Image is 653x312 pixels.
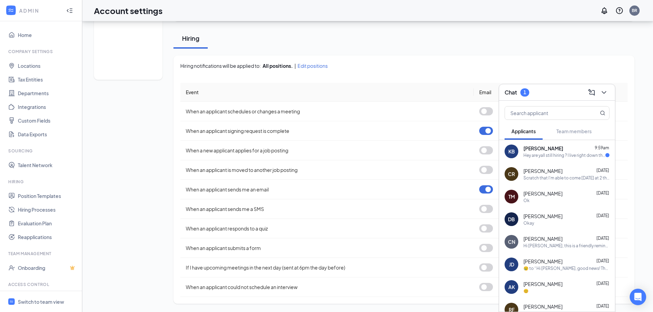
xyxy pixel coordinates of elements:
span: 9:59am [595,145,609,150]
td: When an applicant responds to a quiz [180,219,474,238]
a: Integrations [18,100,76,114]
div: Open Intercom Messenger [630,289,646,305]
a: Hiring Processes [18,203,76,216]
div: CN [508,238,515,245]
span: [DATE] [596,213,609,218]
div: Hiring [180,34,201,42]
th: Email [474,83,516,102]
span: [PERSON_NAME] [523,190,563,197]
input: Search applicant [505,107,586,120]
div: ​😢​ to “ Hi [PERSON_NAME], good news! The document signature request for Golden Corral - Assistan... [523,265,609,271]
button: ChevronDown [598,87,609,98]
span: [DATE] [596,281,609,286]
h1: Account settings [94,5,162,16]
span: Applicants [511,128,536,134]
th: SMS [585,83,628,102]
div: ADMIN [19,7,60,14]
svg: ChevronDown [600,88,608,97]
span: [DATE] [596,190,609,196]
svg: ComposeMessage [588,88,596,97]
td: When an applicant schedules or changes a meeting [180,102,474,121]
td: When an applicant sends me an email [180,180,474,199]
a: Reapplications [18,230,76,244]
svg: QuestionInfo [615,7,624,15]
span: [PERSON_NAME] [523,145,563,152]
span: [DATE] [596,258,609,263]
button: ComposeMessage [586,87,597,98]
span: [PERSON_NAME] [523,167,563,174]
svg: WorkstreamLogo [8,7,14,14]
span: [DATE] [596,303,609,309]
a: Position Templates [18,189,76,203]
span: [PERSON_NAME] [523,258,563,265]
span: [PERSON_NAME] [523,303,563,310]
td: When an applicant signing request is complete [180,121,474,141]
div: Scratch that I'm able to come [DATE] at 2 thank you [523,175,609,181]
div: CR [508,171,515,177]
a: Departments [18,86,76,100]
a: Locations [18,59,76,73]
td: When an applicant is moved to another job posting [180,160,474,180]
div: AK [508,284,515,290]
div: BR [632,8,637,13]
span: [PERSON_NAME] [523,280,563,287]
h3: Chat [505,89,517,96]
th: Include PDF? [516,83,585,102]
div: Team Management [8,251,75,257]
div: Access control [8,282,75,287]
div: KB [508,148,515,155]
th: Event [180,83,474,102]
a: OnboardingCrown [18,261,76,275]
span: [DATE] [596,168,609,173]
span: Hiring notifications will be applied to: [180,62,261,69]
div: All positions. [263,62,293,69]
a: Evaluation Plan [18,216,76,230]
span: [PERSON_NAME] [523,235,563,242]
span: | [294,62,296,69]
div: Hey are yall still hiring ? I live right down the street from the location I applied and would lo... [523,152,605,158]
div: Ok [523,198,530,203]
span: Team members [556,128,592,134]
div: Okay [523,220,534,226]
div: Sourcing [8,148,75,154]
td: When an applicant could not schedule an interview [180,277,474,297]
svg: WorkstreamLogo [9,299,14,304]
div: Company Settings [8,49,75,54]
div: DB [508,216,515,223]
a: Home [18,28,76,42]
td: When an applicant submits a form [180,238,474,258]
div: TM [508,193,515,200]
svg: Notifications [600,7,608,15]
a: Tax Entities [18,73,76,86]
svg: MagnifyingGlass [600,110,605,116]
td: When a new applicant applies for a job posting [180,141,474,160]
a: Talent Network [18,158,76,172]
div: Hiring [8,179,75,185]
td: When an applicant sends me a SMS [180,199,474,219]
div: Hi [PERSON_NAME], this is a friendly reminder. Your meeting with Golden Corral for General Manage... [523,243,609,249]
div: 😊 [523,288,529,294]
a: Custom Fields [18,114,76,127]
div: Switch to team view [18,298,64,305]
a: Data Exports [18,127,76,141]
span: [DATE] [596,236,609,241]
svg: Collapse [66,7,73,14]
span: Edit positions [298,62,328,69]
td: If I have upcoming meetings in the next day (sent at 6pm the day before) [180,258,474,277]
div: 1 [523,89,526,95]
span: [PERSON_NAME] [523,213,563,220]
div: JD [509,261,514,268]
